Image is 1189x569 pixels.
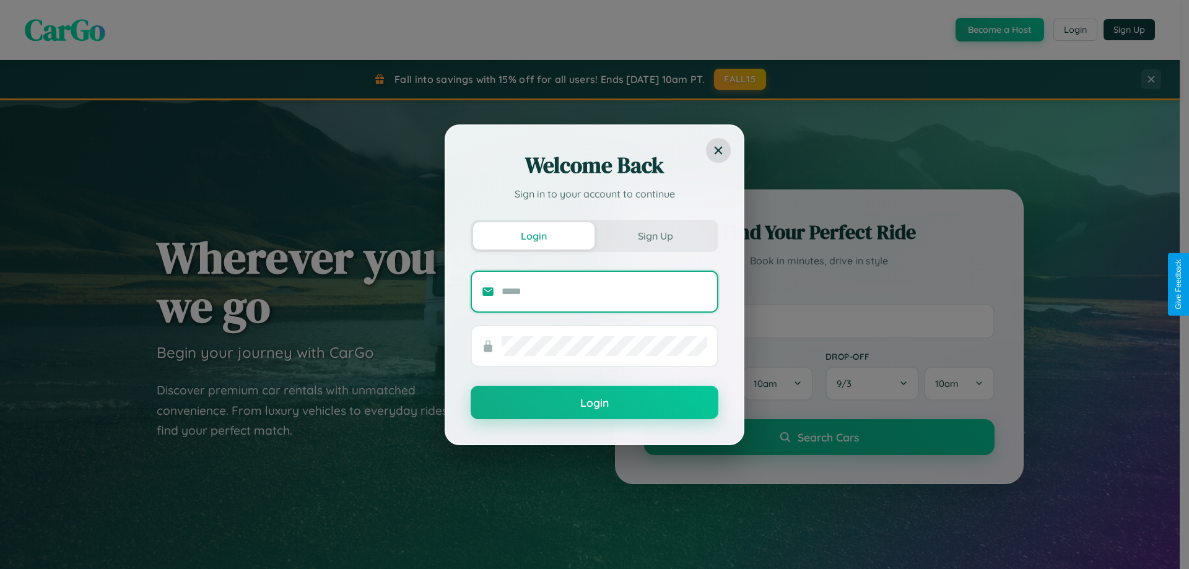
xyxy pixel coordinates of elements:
[594,222,716,250] button: Sign Up
[473,222,594,250] button: Login
[471,186,718,201] p: Sign in to your account to continue
[1174,259,1183,310] div: Give Feedback
[471,150,718,180] h2: Welcome Back
[471,386,718,419] button: Login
